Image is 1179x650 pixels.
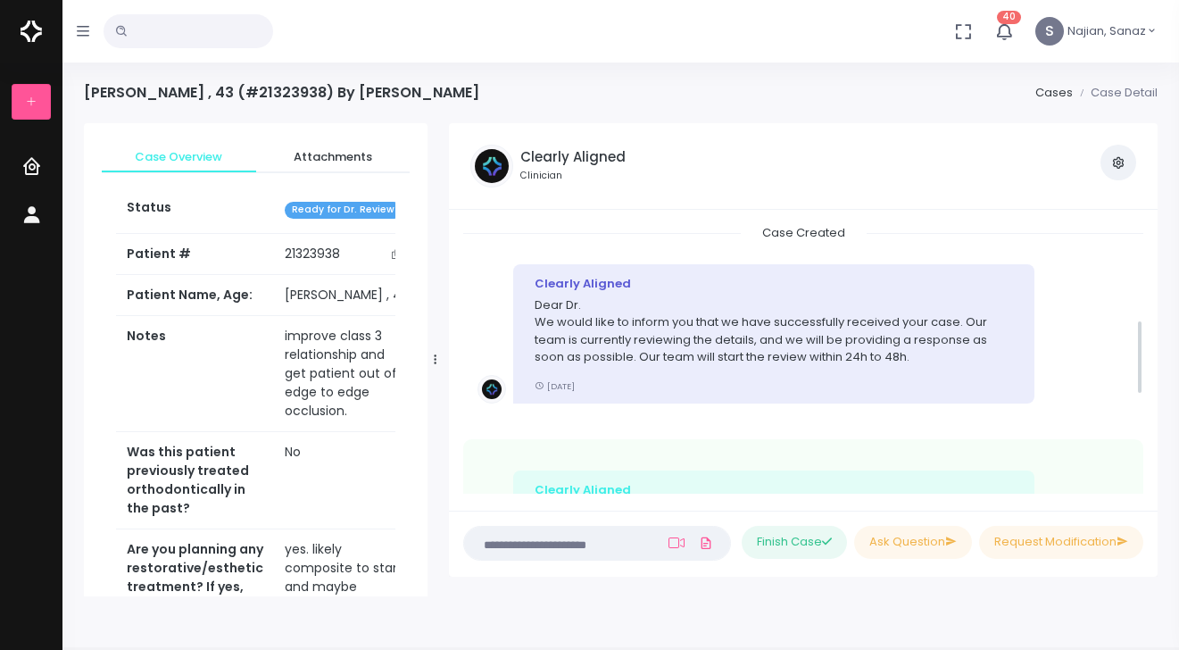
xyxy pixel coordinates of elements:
[285,202,402,219] span: Ready for Dr. Review
[535,380,575,392] small: [DATE]
[274,529,419,646] td: yes. likely composite to start and maybe veneers or crowns in the future.
[742,526,847,559] button: Finish Case
[116,233,274,275] th: Patient #
[1073,84,1158,102] li: Case Detail
[695,527,717,559] a: Add Files
[116,529,274,646] th: Are you planning any restorative/esthetic treatment? If yes, what are you planning?
[116,432,274,529] th: Was this patient previously treated orthodontically in the past?
[270,148,396,166] span: Attachments
[1035,17,1064,46] span: S
[665,536,688,550] a: Add Loom Video
[274,316,419,432] td: improve class 3 relationship and get patient out of edge to edge occlusion.
[535,296,1013,366] p: Dear Dr. We would like to inform you that we have successfully received your case. Our team is cu...
[116,275,274,316] th: Patient Name, Age:
[463,224,1143,494] div: scrollable content
[116,187,274,233] th: Status
[274,432,419,529] td: No
[274,275,419,316] td: [PERSON_NAME] , 43
[1035,84,1073,101] a: Cases
[274,234,419,275] td: 21323938
[1067,22,1146,40] span: Najian, Sanaz
[979,526,1143,559] button: Request Modification
[520,149,626,165] h5: Clearly Aligned
[997,11,1021,24] span: 40
[116,148,242,166] span: Case Overview
[84,84,479,101] h4: [PERSON_NAME] , 43 (#21323938) By [PERSON_NAME]
[535,275,1013,293] div: Clearly Aligned
[741,219,867,246] span: Case Created
[520,169,626,183] small: Clinician
[535,481,1013,499] div: Clearly Aligned
[116,316,274,432] th: Notes
[21,12,42,50] img: Logo Horizontal
[84,123,428,596] div: scrollable content
[854,526,972,559] button: Ask Question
